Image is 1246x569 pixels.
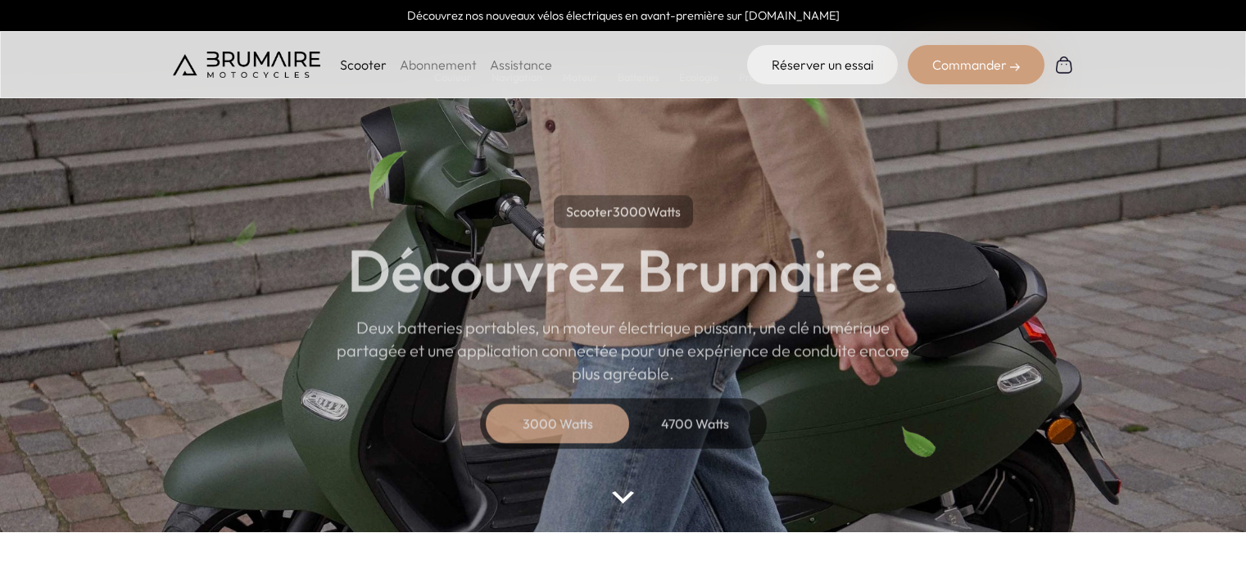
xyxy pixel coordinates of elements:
[400,56,477,73] a: Abonnement
[1010,62,1020,72] img: right-arrow-2.png
[173,52,320,78] img: Brumaire Motocycles
[908,45,1044,84] div: Commander
[492,404,623,443] div: 3000 Watts
[612,491,633,504] img: arrow-bottom.png
[1054,55,1074,75] img: Panier
[490,56,552,73] a: Assistance
[347,241,899,300] h1: Découvrez Brumaire.
[747,45,898,84] a: Réserver un essai
[337,316,910,385] p: Deux batteries portables, un moteur électrique puissant, une clé numérique partagée et une applic...
[554,195,693,228] p: Scooter Watts
[613,203,647,219] span: 3000
[630,404,761,443] div: 4700 Watts
[340,55,387,75] p: Scooter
